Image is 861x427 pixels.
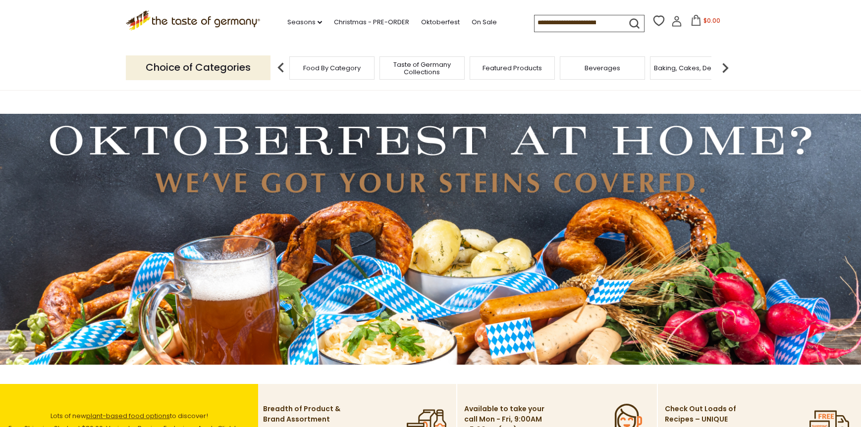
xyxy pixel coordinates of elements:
a: Featured Products [483,64,542,72]
p: Choice of Categories [126,55,270,80]
a: On Sale [472,17,497,28]
button: $0.00 [684,15,726,30]
a: Baking, Cakes, Desserts [654,64,731,72]
a: Oktoberfest [421,17,460,28]
img: previous arrow [271,58,291,78]
a: Taste of Germany Collections [382,61,462,76]
span: $0.00 [703,16,720,25]
a: Christmas - PRE-ORDER [334,17,409,28]
a: Food By Category [303,64,361,72]
a: Beverages [585,64,620,72]
a: plant-based food options [86,411,170,421]
img: next arrow [715,58,735,78]
p: Breadth of Product & Brand Assortment [263,404,345,425]
a: Seasons [287,17,322,28]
